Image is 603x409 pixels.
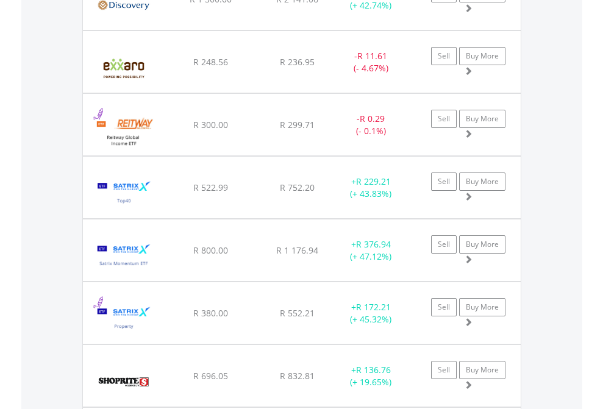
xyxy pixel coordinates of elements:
[356,301,391,313] span: R 172.21
[193,370,228,382] span: R 696.05
[431,172,457,191] a: Sell
[431,235,457,254] a: Sell
[431,110,457,128] a: Sell
[356,238,391,250] span: R 376.94
[333,176,409,200] div: + (+ 43.83%)
[459,361,505,379] a: Buy More
[459,298,505,316] a: Buy More
[89,297,159,341] img: EQU.ZA.STXPRO.png
[459,47,505,65] a: Buy More
[459,235,505,254] a: Buy More
[280,370,315,382] span: R 832.81
[357,50,387,62] span: R 11.61
[431,47,457,65] a: Sell
[333,50,409,74] div: - (- 4.67%)
[276,244,318,256] span: R 1 176.94
[333,301,409,325] div: + (+ 45.32%)
[280,307,315,319] span: R 552.21
[193,56,228,68] span: R 248.56
[89,360,158,404] img: EQU.ZA.SHP.png
[193,182,228,193] span: R 522.99
[89,235,159,278] img: EQU.ZA.STXMMT.png
[89,46,158,90] img: EQU.ZA.EXX.png
[89,172,159,215] img: EQU.ZA.STX40.png
[356,364,391,375] span: R 136.76
[89,109,159,152] img: EQU.ZA.RWINC.png
[360,113,385,124] span: R 0.29
[193,119,228,130] span: R 300.00
[459,172,505,191] a: Buy More
[356,176,391,187] span: R 229.21
[280,56,315,68] span: R 236.95
[431,361,457,379] a: Sell
[280,119,315,130] span: R 299.71
[193,307,228,319] span: R 380.00
[459,110,505,128] a: Buy More
[431,298,457,316] a: Sell
[193,244,228,256] span: R 800.00
[333,238,409,263] div: + (+ 47.12%)
[333,113,409,137] div: - (- 0.1%)
[280,182,315,193] span: R 752.20
[333,364,409,388] div: + (+ 19.65%)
